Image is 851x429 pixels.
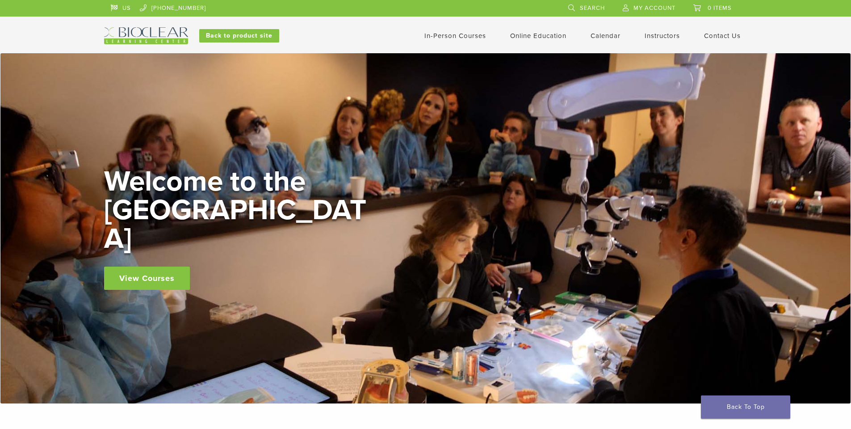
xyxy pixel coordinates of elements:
[104,27,188,44] img: Bioclear
[701,395,790,419] a: Back To Top
[704,32,741,40] a: Contact Us
[645,32,680,40] a: Instructors
[104,167,372,253] h2: Welcome to the [GEOGRAPHIC_DATA]
[510,32,566,40] a: Online Education
[104,267,190,290] a: View Courses
[708,4,732,12] span: 0 items
[591,32,620,40] a: Calendar
[424,32,486,40] a: In-Person Courses
[199,29,279,42] a: Back to product site
[633,4,675,12] span: My Account
[580,4,605,12] span: Search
